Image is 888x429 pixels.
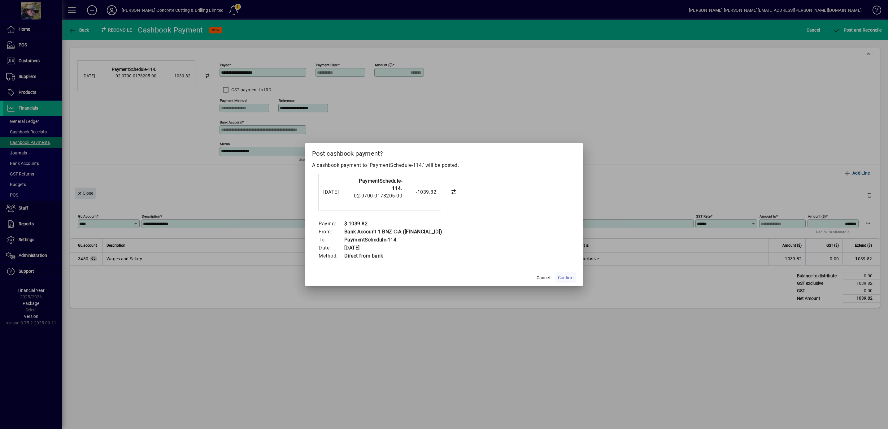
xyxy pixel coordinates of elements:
[555,272,576,283] button: Confirm
[533,272,553,283] button: Cancel
[318,220,344,228] td: Paying:
[318,252,344,260] td: Method:
[312,162,576,169] p: A cashbook payment to 'PaymentSchedule-114.' will be posted.
[344,252,442,260] td: Direct from bank
[354,193,402,199] span: 02-0700-0178205-00
[318,244,344,252] td: Date:
[344,228,442,236] td: Bank Account 1 BNZ C-A ([FINANCIAL_ID])
[318,236,344,244] td: To:
[305,143,583,161] h2: Post cashbook payment?
[344,244,442,252] td: [DATE]
[344,236,442,244] td: PaymentSchedule-114.
[323,188,348,196] div: [DATE]
[537,275,550,281] span: Cancel
[359,178,402,191] strong: PaymentSchedule-114.
[344,220,442,228] td: $ 1039.82
[318,228,344,236] td: From:
[558,275,573,281] span: Confirm
[405,188,436,196] div: -1039.82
